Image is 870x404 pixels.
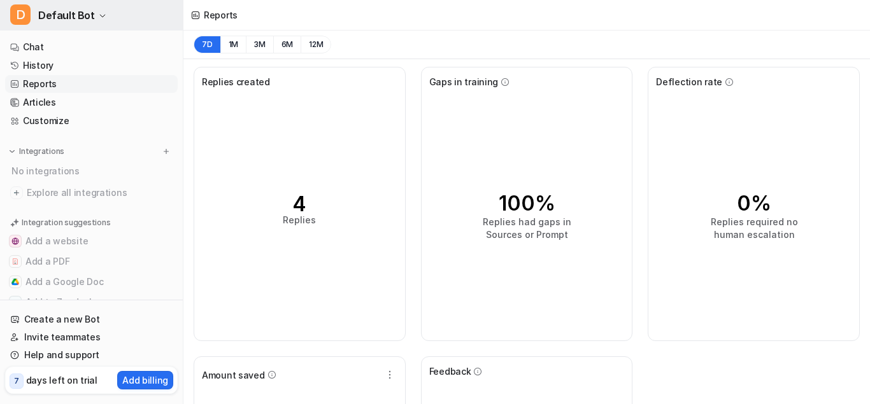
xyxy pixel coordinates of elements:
span: Feedback [429,365,471,378]
tspan: human escalation [713,229,794,240]
img: Add a website [11,237,19,245]
button: 7D [194,36,220,53]
div: Reports [204,8,238,22]
tspan: Sources or Prompt [485,229,567,240]
button: 1M [220,36,246,53]
img: Add a Google Doc [11,278,19,286]
span: Amount saved [202,368,265,382]
span: Replies created [202,75,270,88]
span: Deflection rate [656,75,722,88]
button: Add to ZendeskAdd to Zendesk [5,292,178,312]
span: Gaps in training [429,75,499,88]
button: Add billing [117,371,173,389]
a: Reports [5,75,178,93]
p: days left on trial [26,373,97,387]
a: History [5,57,178,74]
tspan: 4 [292,192,306,216]
tspan: Replies required no [710,216,797,227]
a: Invite teammates [5,328,178,346]
span: Explore all integrations [27,183,173,203]
div: No integrations [8,160,178,181]
button: 6M [273,36,301,53]
button: Add a websiteAdd a website [5,231,178,251]
span: D [10,4,31,25]
p: Add billing [122,373,168,387]
tspan: Replies had gaps in [482,216,571,227]
a: Customize [5,112,178,130]
a: Chat [5,38,178,56]
button: Add a PDFAdd a PDF [5,251,178,272]
p: Integration suggestions [22,217,110,228]
p: 7 [14,375,19,387]
button: Integrations [5,145,68,158]
a: Help and support [5,346,178,364]
a: Create a new Bot [5,310,178,328]
tspan: 100% [498,191,555,216]
button: Add a Google DocAdd a Google Doc [5,272,178,292]
img: menu_add.svg [162,147,171,156]
img: Add a PDF [11,258,19,265]
p: Integrations [19,146,64,157]
a: Articles [5,94,178,111]
button: 3M [246,36,273,53]
button: 12M [301,36,331,53]
tspan: 0% [737,191,771,216]
img: expand menu [8,147,17,156]
tspan: Replies [283,214,316,225]
a: Explore all integrations [5,184,178,202]
img: Add to Zendesk [11,298,19,306]
img: explore all integrations [10,186,23,199]
span: Default Bot [38,6,95,24]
